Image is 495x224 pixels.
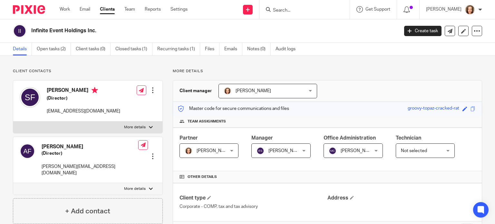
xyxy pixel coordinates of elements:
p: More details [124,125,146,130]
span: [PERSON_NAME] [197,149,232,153]
a: Open tasks (2) [37,43,71,55]
p: Master code for secure communications and files [178,105,289,112]
h4: Address [327,195,475,201]
a: Audit logs [276,43,300,55]
h4: [PERSON_NAME] [47,87,120,95]
h5: (Director) [42,150,138,157]
img: Pixie [13,5,45,14]
a: Closed tasks (1) [115,43,152,55]
span: Technician [396,135,421,141]
h4: + Add contact [65,206,110,216]
span: [PERSON_NAME] [268,149,304,153]
a: Clients [100,6,115,13]
a: Team [124,6,135,13]
a: Settings [170,6,188,13]
p: Client contacts [13,69,163,74]
a: Client tasks (0) [76,43,111,55]
span: Manager [251,135,273,141]
a: Email [80,6,90,13]
img: svg%3E [20,87,40,108]
a: Create task [404,26,442,36]
h2: Infinite Event Holdings Inc. [31,27,322,34]
img: avatar-thumb.jpg [185,147,192,155]
span: Get Support [365,7,390,12]
h5: (Director) [47,95,120,102]
p: More details [173,69,482,74]
div: groovy-topaz-cracked-rat [408,105,459,112]
a: Reports [145,6,161,13]
p: [PERSON_NAME][EMAIL_ADDRESS][DOMAIN_NAME] [42,163,138,177]
p: Corporate - COMP, tax and tax advisory [180,203,327,210]
img: avatar-thumb.jpg [465,5,475,15]
input: Search [272,8,330,14]
h4: [PERSON_NAME] [42,143,138,150]
p: [EMAIL_ADDRESS][DOMAIN_NAME] [47,108,120,114]
span: Team assignments [188,119,226,124]
img: svg%3E [20,143,35,159]
a: Details [13,43,32,55]
a: Files [205,43,219,55]
span: Not selected [401,149,427,153]
p: More details [124,186,146,191]
span: [PERSON_NAME] [236,89,271,93]
a: Notes (0) [247,43,271,55]
a: Recurring tasks (1) [157,43,200,55]
img: svg%3E [257,147,264,155]
span: Office Administration [324,135,376,141]
h3: Client manager [180,88,212,94]
h4: Client type [180,195,327,201]
span: Partner [180,135,198,141]
p: [PERSON_NAME] [426,6,461,13]
span: [PERSON_NAME] [341,149,376,153]
img: avatar-thumb.jpg [224,87,231,95]
a: Work [60,6,70,13]
img: svg%3E [13,24,26,38]
span: Other details [188,174,217,180]
i: Primary [92,87,98,93]
img: svg%3E [329,147,336,155]
a: Emails [224,43,242,55]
